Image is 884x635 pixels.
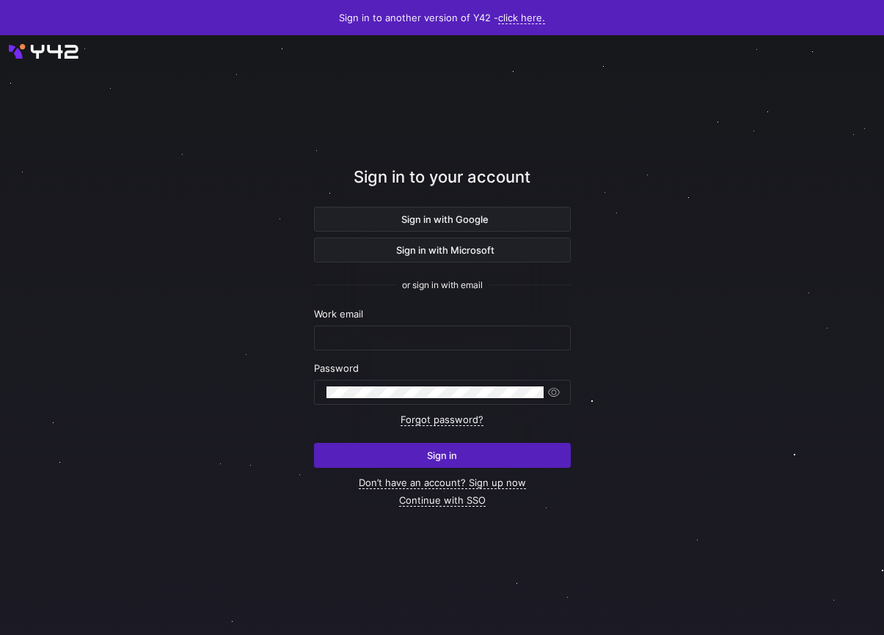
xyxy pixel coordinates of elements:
a: Don’t have an account? Sign up now [359,477,526,489]
a: Continue with SSO [399,494,486,507]
a: Forgot password? [401,414,483,426]
span: Sign in [427,449,457,461]
span: or sign in with email [402,280,483,290]
span: Work email [314,308,363,320]
button: Sign in [314,443,571,468]
button: Sign in with Microsoft [314,238,571,263]
button: Sign in with Google [314,207,571,232]
span: Sign in with Microsoft [390,244,494,256]
a: click here. [498,12,545,24]
span: Sign in with Google [395,213,489,225]
span: Password [314,362,359,374]
div: Sign in to your account [314,165,571,207]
